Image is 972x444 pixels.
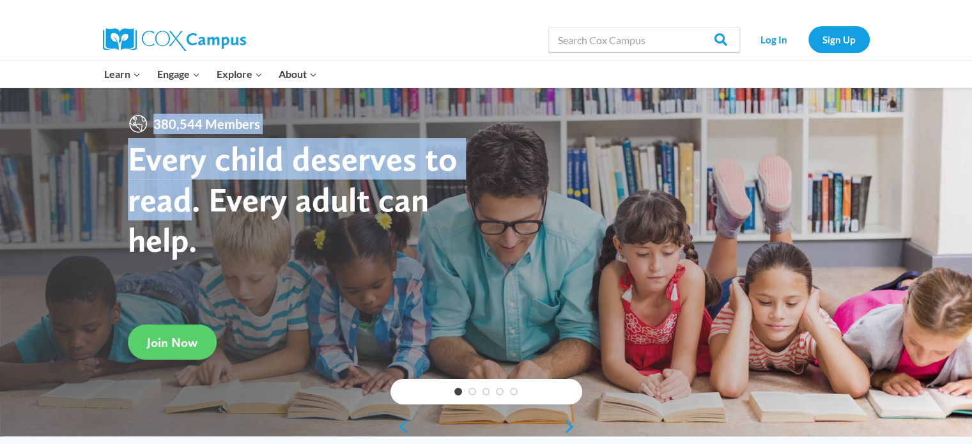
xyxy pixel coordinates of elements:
[390,419,410,434] a: previous
[96,61,150,88] button: Child menu of Learn
[746,26,802,52] a: Log In
[746,26,870,52] nav: Secondary Navigation
[563,419,582,434] a: next
[270,61,325,88] button: Child menu of About
[96,61,325,88] nav: Primary Navigation
[208,61,271,88] button: Child menu of Explore
[128,325,217,360] a: Join Now
[390,414,582,440] div: content slider buttons
[482,388,490,395] a: 3
[149,61,208,88] button: Child menu of Engage
[510,388,518,395] a: 5
[468,388,476,395] a: 2
[548,27,740,52] input: Search Cox Campus
[148,114,265,134] span: 380,544 Members
[103,28,246,51] img: Cox Campus
[808,26,870,52] a: Sign Up
[128,138,458,260] strong: Every child deserves to read. Every adult can help.
[496,388,504,395] a: 4
[147,335,197,350] span: Join Now
[454,388,462,395] a: 1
